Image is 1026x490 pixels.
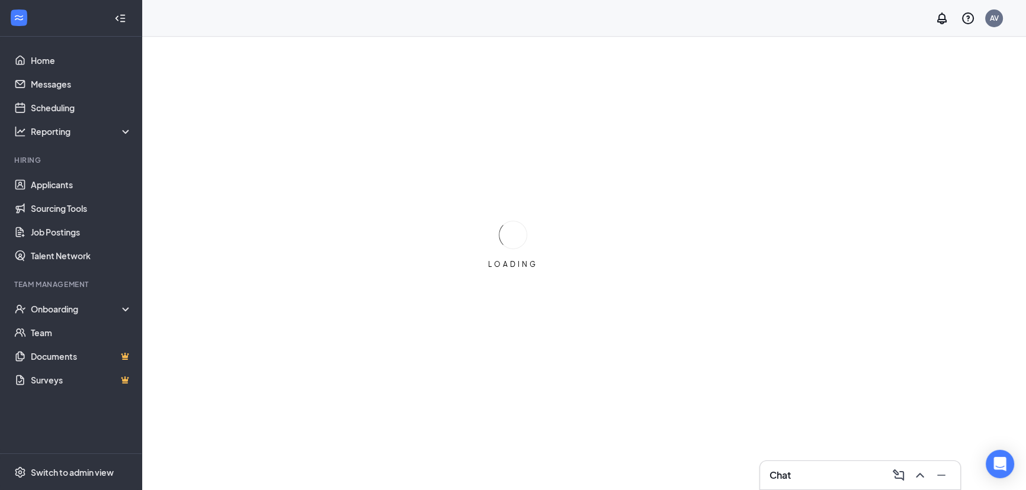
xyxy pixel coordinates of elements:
[483,259,543,269] div: LOADING
[31,466,114,478] div: Switch to admin view
[14,279,130,289] div: Team Management
[932,466,951,485] button: Minimize
[31,344,132,368] a: DocumentsCrown
[14,466,26,478] svg: Settings
[114,12,126,24] svg: Collapse
[990,13,999,23] div: AV
[31,49,132,72] a: Home
[935,11,949,25] svg: Notifications
[13,12,25,24] svg: WorkstreamLogo
[892,468,906,482] svg: ComposeMessage
[913,468,927,482] svg: ChevronUp
[14,125,26,137] svg: Analysis
[31,173,132,196] a: Applicants
[31,196,132,220] a: Sourcing Tools
[31,244,132,267] a: Talent Network
[934,468,948,482] svg: Minimize
[910,466,929,485] button: ChevronUp
[31,72,132,96] a: Messages
[889,466,908,485] button: ComposeMessage
[31,321,132,344] a: Team
[31,96,132,120] a: Scheduling
[31,368,132,392] a: SurveysCrown
[31,220,132,244] a: Job Postings
[14,155,130,165] div: Hiring
[986,450,1014,478] div: Open Intercom Messenger
[769,469,791,482] h3: Chat
[14,303,26,315] svg: UserCheck
[31,125,133,137] div: Reporting
[31,303,122,315] div: Onboarding
[961,11,975,25] svg: QuestionInfo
